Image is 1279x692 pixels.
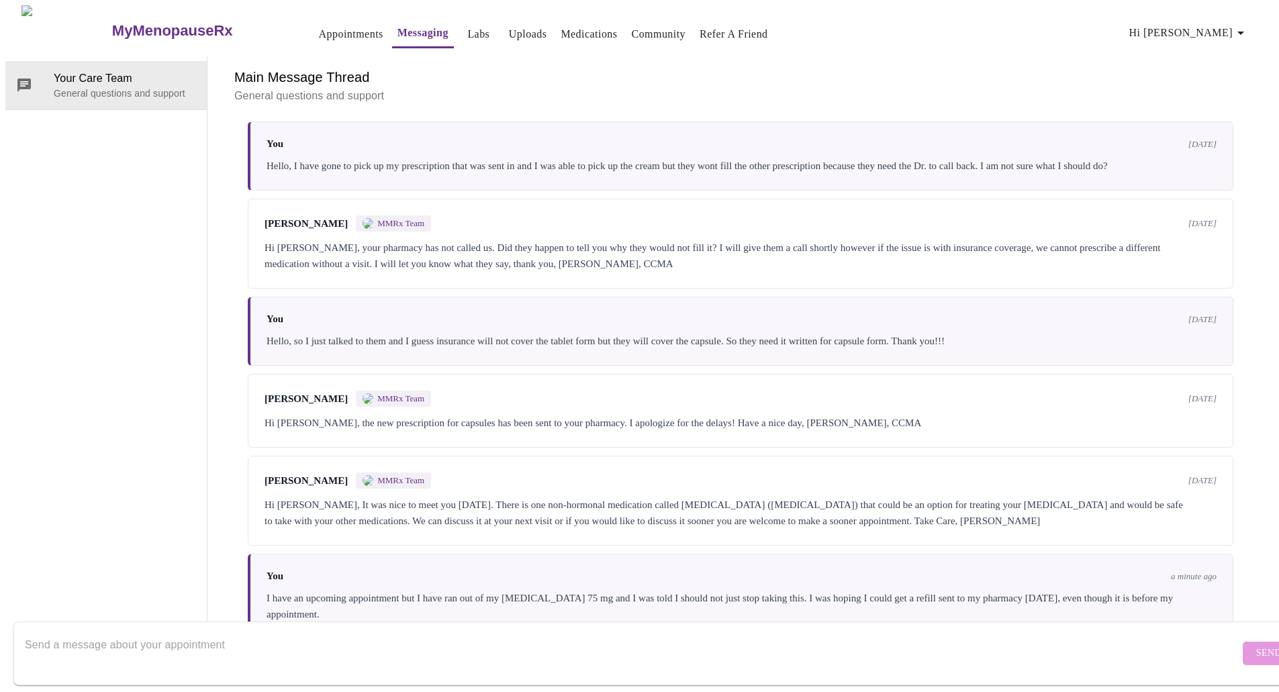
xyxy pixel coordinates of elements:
[265,393,348,405] span: [PERSON_NAME]
[265,497,1217,529] div: Hi [PERSON_NAME], It was nice to meet you [DATE]. There is one non-hormonal medication called [ME...
[5,61,207,109] div: Your Care TeamGeneral questions and support
[1124,19,1254,46] button: Hi [PERSON_NAME]
[265,240,1217,272] div: Hi [PERSON_NAME], your pharmacy has not called us. Did they happen to tell you why they would not...
[467,25,489,44] a: Labs
[234,88,1247,104] p: General questions and support
[110,7,286,54] a: MyMenopauseRx
[377,393,424,404] span: MMRx Team
[112,22,233,40] h3: MyMenopauseRx
[363,393,373,404] img: MMRX
[694,21,773,48] button: Refer a Friend
[1188,393,1217,404] span: [DATE]
[267,590,1217,622] div: I have an upcoming appointment but I have ran out of my [MEDICAL_DATA] 75 mg and I was told I sho...
[267,313,283,325] span: You
[1188,139,1217,150] span: [DATE]
[319,25,383,44] a: Appointments
[1129,23,1249,42] span: Hi [PERSON_NAME]
[457,21,500,48] button: Labs
[234,66,1247,88] h6: Main Message Thread
[504,21,553,48] button: Uploads
[377,218,424,229] span: MMRx Team
[54,87,196,100] p: General questions and support
[626,21,692,48] button: Community
[21,5,110,56] img: MyMenopauseRx Logo
[377,475,424,486] span: MMRx Team
[265,415,1217,431] div: Hi [PERSON_NAME], the new prescription for capsules has been sent to your pharmacy. I apologize f...
[509,25,547,44] a: Uploads
[700,25,768,44] a: Refer a Friend
[363,475,373,486] img: MMRX
[392,19,454,48] button: Messaging
[632,25,686,44] a: Community
[1171,571,1217,582] span: a minute ago
[561,25,617,44] a: Medications
[267,571,283,582] span: You
[555,21,622,48] button: Medications
[54,70,196,87] span: Your Care Team
[397,23,448,42] a: Messaging
[1188,218,1217,229] span: [DATE]
[265,475,348,487] span: [PERSON_NAME]
[267,138,283,150] span: You
[1188,314,1217,325] span: [DATE]
[25,632,1239,675] textarea: Send a message about your appointment
[265,218,348,230] span: [PERSON_NAME]
[267,158,1217,174] div: Hello, I have gone to pick up my prescription that was sent in and I was able to pick up the crea...
[314,21,389,48] button: Appointments
[1188,475,1217,486] span: [DATE]
[267,333,1217,349] div: Hello, so I just talked to them and I guess insurance will not cover the tablet form but they wil...
[363,218,373,229] img: MMRX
